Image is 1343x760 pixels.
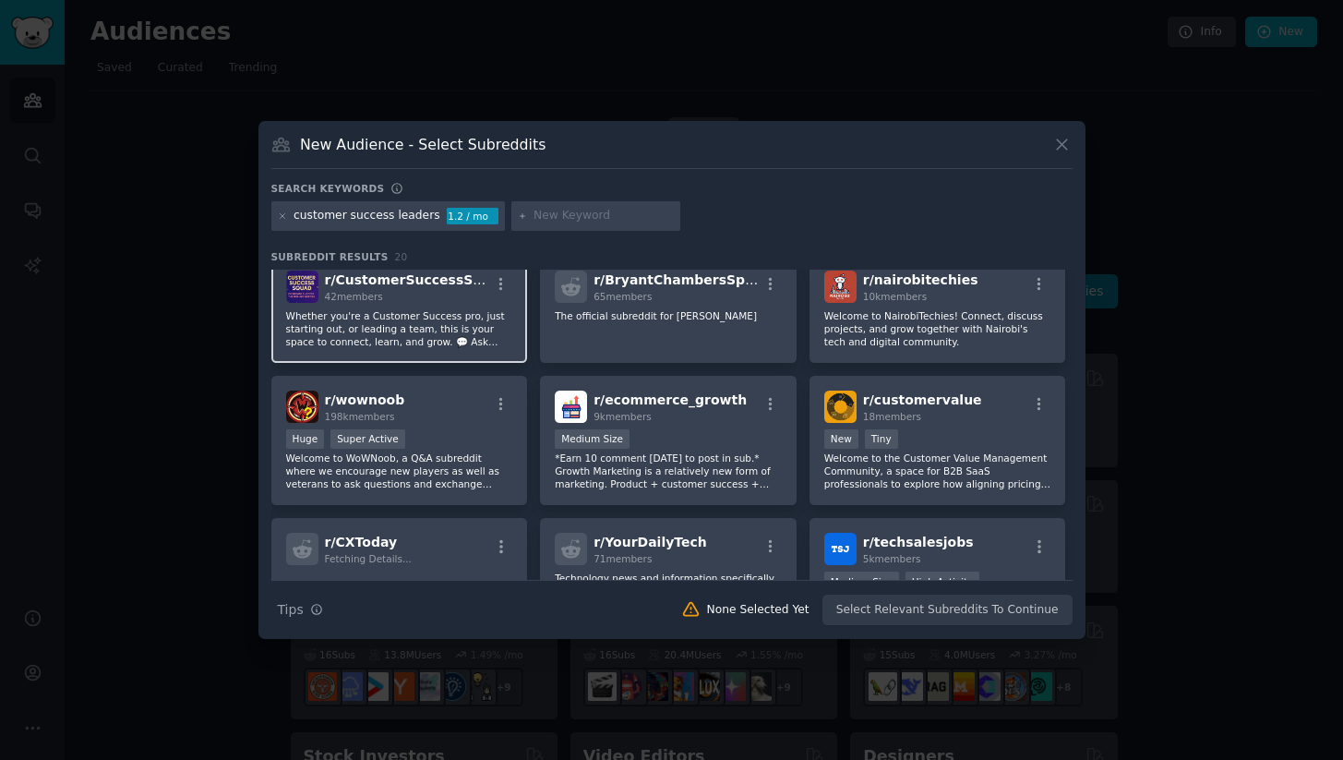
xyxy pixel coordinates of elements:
span: r/ customervalue [863,392,982,407]
span: 42 members [325,291,383,302]
img: nairobitechies [824,271,857,303]
span: 65 members [594,291,652,302]
p: Welcome to WoWNoob, a Q&A subreddit where we encourage new players as well as veterans to ask que... [286,452,513,490]
div: Medium Size [824,572,899,591]
img: CustomerSuccessSquad [286,271,318,303]
div: None Selected Yet [707,602,809,619]
span: 198k members [325,411,395,422]
span: r/ techsalesjobs [863,535,974,549]
span: r/ nairobitechies [863,272,978,287]
span: 9k members [594,411,652,422]
div: 1.2 / mo [447,208,498,224]
div: Super Active [330,429,405,449]
p: Whether you're a Customer Success pro, just starting out, or leading a team, this is your space t... [286,309,513,348]
input: New Keyword [534,208,674,224]
p: *Earn 10 comment [DATE] to post in sub.* Growth Marketing is a relatively new form of marketing. ... [555,452,782,490]
span: 5k members [863,553,921,564]
div: High Activity [905,572,980,591]
img: techsalesjobs [824,533,857,565]
div: Medium Size [555,429,630,449]
span: r/ wownoob [325,392,405,407]
span: 10k members [863,291,927,302]
div: Tiny [865,429,898,449]
button: Tips [271,594,330,626]
img: wownoob [286,391,318,423]
span: Subreddit Results [271,250,389,263]
span: 71 members [594,553,652,564]
div: Huge [286,429,325,449]
span: r/ YourDailyTech [594,535,707,549]
span: r/ CXToday [325,535,398,549]
span: 20 [395,251,408,262]
p: Welcome to the Customer Value Management Community, a space for B2B SaaS professionals to explore... [824,452,1051,490]
span: r/ CustomerSuccessSquad [325,272,510,287]
p: The official subreddit for [PERSON_NAME] [555,309,782,322]
span: Fetching Details... [325,553,412,564]
span: 18 members [863,411,921,422]
span: r/ ecommerce_growth [594,392,747,407]
p: Technology news and information specifically for the technology professional. [555,572,782,597]
div: customer success leaders [294,208,440,224]
span: Tips [278,600,304,620]
div: New [824,429,858,449]
h3: New Audience - Select Subreddits [300,135,546,154]
img: ecommerce_growth [555,391,587,423]
h3: Search keywords [271,182,385,195]
p: Welcome to NairobiTechies! Connect, discuss projects, and grow together with Nairobi's tech and d... [824,309,1051,348]
img: customervalue [824,391,857,423]
span: r/ BryantChambersSpeaks [594,272,779,287]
